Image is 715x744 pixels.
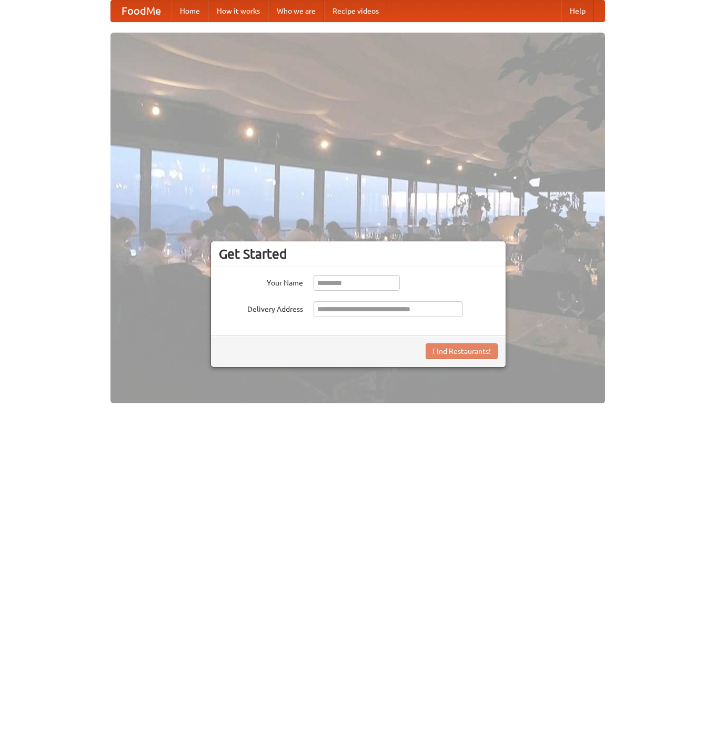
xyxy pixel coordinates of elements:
[172,1,208,22] a: Home
[111,1,172,22] a: FoodMe
[219,246,498,262] h3: Get Started
[208,1,268,22] a: How it works
[561,1,594,22] a: Help
[324,1,387,22] a: Recipe videos
[219,301,303,314] label: Delivery Address
[219,275,303,288] label: Your Name
[426,343,498,359] button: Find Restaurants!
[268,1,324,22] a: Who we are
